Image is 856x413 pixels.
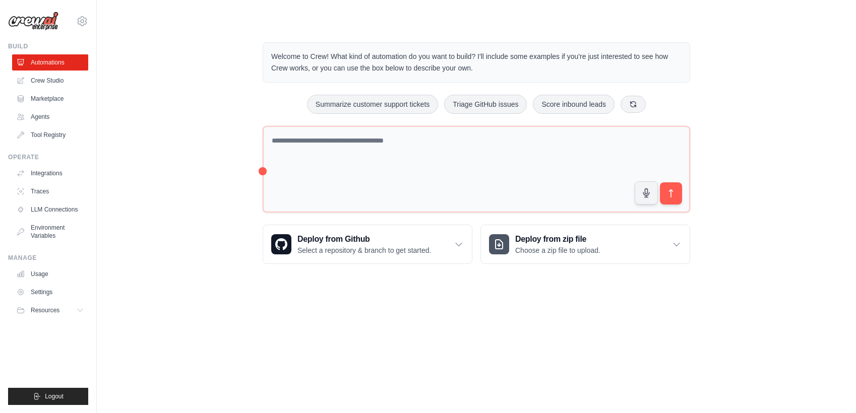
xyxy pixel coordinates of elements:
a: Agents [12,109,88,125]
p: Choose a zip file to upload. [515,245,600,255]
p: Describe the automation you want to build, select an example option, or use the microphone to spe... [663,352,820,384]
button: Resources [12,302,88,318]
a: Traces [12,183,88,199]
a: LLM Connections [12,201,88,218]
img: Logo [8,12,58,31]
span: Resources [31,306,59,314]
p: Select a repository & branch to get started. [297,245,431,255]
button: Logout [8,388,88,405]
h3: Deploy from zip file [515,233,600,245]
h3: Deploy from Github [297,233,431,245]
button: Close walkthrough [825,321,833,328]
div: Operate [8,153,88,161]
button: Summarize customer support tickets [307,95,438,114]
div: Manage [8,254,88,262]
a: Marketplace [12,91,88,107]
h3: Create an automation [663,334,820,348]
button: Score inbound leads [533,95,615,114]
a: Environment Variables [12,220,88,244]
a: Settings [12,284,88,300]
a: Crew Studio [12,73,88,89]
a: Usage [12,266,88,282]
span: Logout [45,392,64,400]
a: Integrations [12,165,88,181]
a: Tool Registry [12,127,88,143]
a: Automations [12,54,88,71]
button: Triage GitHub issues [444,95,527,114]
p: Welcome to Crew! What kind of automation do you want to build? I'll include some examples if you'... [271,51,682,74]
div: Build [8,42,88,50]
span: Step 1 [671,323,692,330]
